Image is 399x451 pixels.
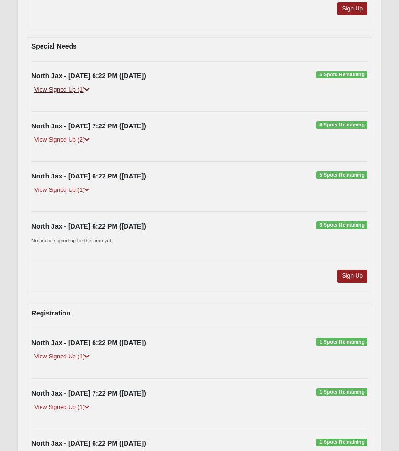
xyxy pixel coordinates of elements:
a: View Signed Up (1) [31,185,93,195]
span: 5 Spots Remaining [316,71,367,79]
strong: North Jax - [DATE] 7:22 PM ([DATE]) [31,389,146,397]
a: View Signed Up (1) [31,352,93,362]
strong: North Jax - [DATE] 7:22 PM ([DATE]) [31,122,146,130]
span: 6 Spots Remaining [316,221,367,229]
span: 4 Spots Remaining [316,121,367,129]
strong: Special Needs [31,42,77,50]
span: 5 Spots Remaining [316,171,367,179]
a: View Signed Up (2) [31,135,93,145]
strong: North Jax - [DATE] 6:22 PM ([DATE]) [31,339,146,346]
a: Sign Up [337,2,368,15]
a: Sign Up [337,270,368,283]
span: 1 Spots Remaining [316,388,367,396]
a: View Signed Up (1) [31,402,93,412]
a: View Signed Up (1) [31,85,93,95]
strong: North Jax - [DATE] 6:22 PM ([DATE]) [31,72,146,80]
span: 1 Spots Remaining [316,338,367,346]
small: No one is signed up for this time yet. [31,238,113,243]
strong: Registration [31,309,71,317]
strong: North Jax - [DATE] 6:22 PM ([DATE]) [31,172,146,180]
strong: North Jax - [DATE] 6:22 PM ([DATE]) [31,440,146,447]
span: 1 Spots Remaining [316,439,367,446]
strong: North Jax - [DATE] 6:22 PM ([DATE]) [31,222,146,230]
